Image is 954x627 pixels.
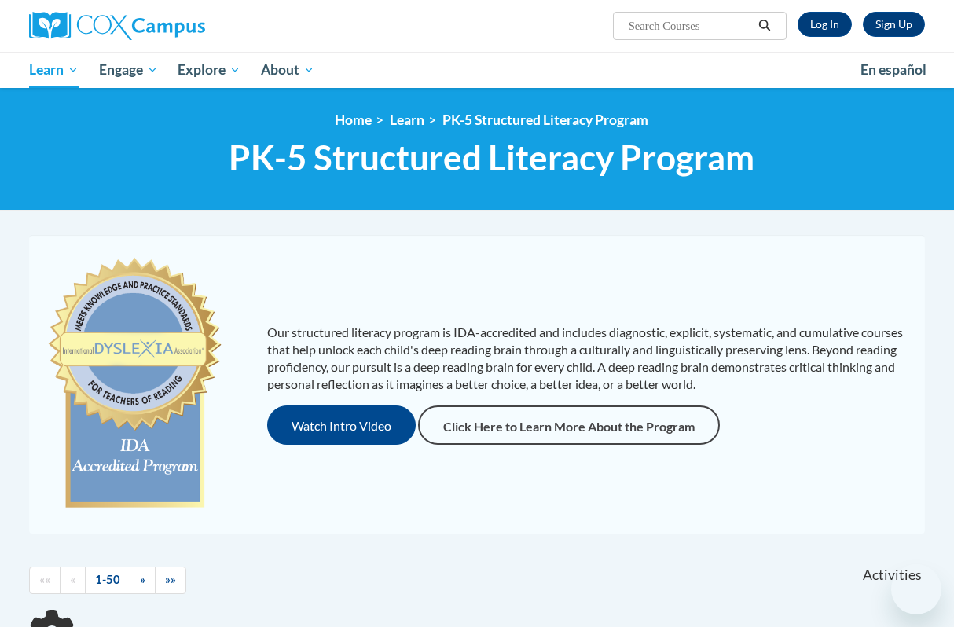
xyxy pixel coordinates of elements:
img: c477cda6-e343-453b-bfce-d6f9e9818e1c.png [45,251,225,518]
input: Search Courses [627,16,753,35]
a: Log In [798,12,852,37]
a: Next [130,566,156,594]
a: About [251,52,325,88]
a: 1-50 [85,566,130,594]
a: Click Here to Learn More About the Program [418,405,720,445]
span: Learn [29,60,79,79]
a: Explore [167,52,251,88]
p: Our structured literacy program is IDA-accredited and includes diagnostic, explicit, systematic, ... [267,324,910,393]
a: Learn [19,52,89,88]
span: Activities [863,566,922,584]
a: Previous [60,566,86,594]
iframe: Button to launch messaging window [891,564,941,614]
img: Cox Campus [29,12,205,40]
span: Explore [178,60,240,79]
a: Learn [390,112,424,128]
span: About [261,60,314,79]
button: Search [753,16,776,35]
a: Cox Campus [29,12,312,40]
a: Home [335,112,372,128]
span: »» [165,573,176,586]
a: End [155,566,186,594]
a: Register [863,12,925,37]
span: « [70,573,75,586]
div: Main menu [17,52,937,88]
span: PK-5 Structured Literacy Program [229,137,754,178]
a: PK-5 Structured Literacy Program [442,112,648,128]
a: En español [850,53,937,86]
span: En español [860,61,926,78]
span: » [140,573,145,586]
span: «« [39,573,50,586]
a: Engage [89,52,168,88]
button: Watch Intro Video [267,405,416,445]
span: Engage [99,60,158,79]
a: Begining [29,566,61,594]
